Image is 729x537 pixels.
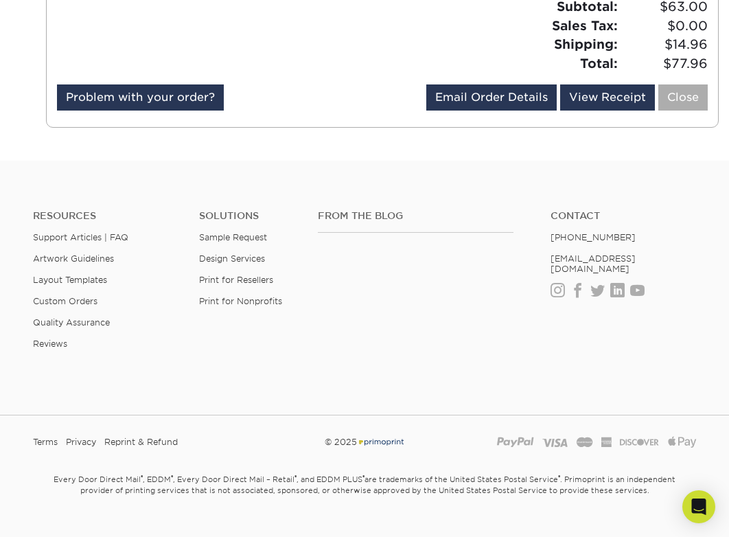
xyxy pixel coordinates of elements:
a: Layout Templates [33,275,107,285]
a: Quality Assurance [33,317,110,328]
a: Problem with your order? [57,84,224,111]
a: Reprint & Refund [104,432,178,453]
a: Design Services [199,253,265,264]
a: Print for Resellers [199,275,273,285]
a: Close [658,84,708,111]
strong: Total: [580,56,618,71]
a: [EMAIL_ADDRESS][DOMAIN_NAME] [551,253,636,274]
a: Print for Nonprofits [199,296,282,306]
a: Contact [551,210,696,222]
strong: Shipping: [554,36,618,52]
sup: ® [558,474,560,481]
a: Artwork Guidelines [33,253,114,264]
h4: Solutions [199,210,297,222]
img: Primoprint [357,437,405,447]
h4: From the Blog [318,210,513,222]
sup: ® [294,474,297,481]
a: Privacy [66,432,96,453]
div: © 2025 [251,432,478,453]
a: [PHONE_NUMBER] [551,232,636,242]
strong: Sales Tax: [552,18,618,33]
a: Sample Request [199,232,267,242]
a: Terms [33,432,58,453]
div: Open Intercom Messenger [682,490,715,523]
sup: ® [141,474,143,481]
a: Email Order Details [426,84,557,111]
sup: ® [171,474,173,481]
small: Every Door Direct Mail , EDDM , Every Door Direct Mail – Retail , and EDDM PLUS are trademarks of... [10,469,719,529]
a: Custom Orders [33,296,97,306]
h4: Resources [33,210,178,222]
span: $14.96 [622,35,708,54]
span: $77.96 [622,54,708,73]
a: Reviews [33,339,67,349]
span: $0.00 [622,16,708,36]
sup: ® [362,474,364,481]
a: Support Articles | FAQ [33,232,128,242]
a: View Receipt [560,84,655,111]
